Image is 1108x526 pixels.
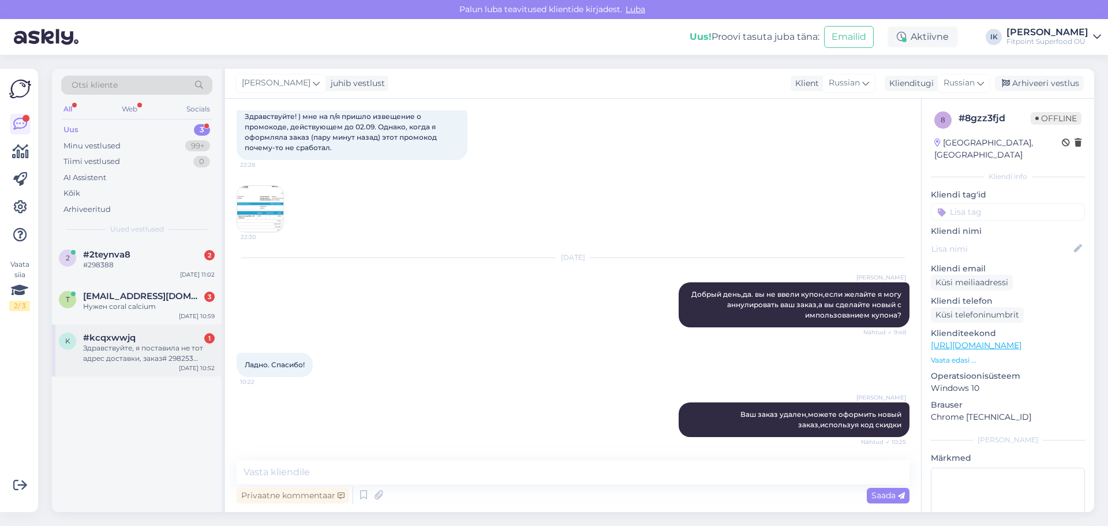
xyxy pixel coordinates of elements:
[204,333,215,344] div: 1
[63,140,121,152] div: Minu vestlused
[119,102,140,117] div: Web
[66,253,70,262] span: 2
[61,102,74,117] div: All
[959,111,1031,125] div: # 8gzz3fjd
[63,124,78,136] div: Uus
[856,393,906,402] span: [PERSON_NAME]
[65,337,70,345] span: k
[72,79,118,91] span: Otsi kliente
[83,260,215,270] div: #298388
[931,171,1085,182] div: Kliendi info
[245,112,439,152] span: Здравствуйте! ) мне на п/я пришло извещение о промокоде, действующем до 02.09. Однако, когда я оф...
[204,250,215,260] div: 2
[83,301,215,312] div: Нужен coral calcium
[194,124,210,136] div: 3
[179,312,215,320] div: [DATE] 10:59
[83,249,130,260] span: #2teynva8
[180,270,215,279] div: [DATE] 11:02
[237,186,283,232] img: Attachment
[931,225,1085,237] p: Kliendi nimi
[240,378,283,386] span: 10:22
[931,307,1024,323] div: Küsi telefoninumbrit
[941,115,945,124] span: 8
[66,295,70,304] span: t
[110,224,164,234] span: Uued vestlused
[1031,112,1081,125] span: Offline
[824,26,874,48] button: Emailid
[995,76,1084,91] div: Arhiveeri vestlus
[1006,28,1088,37] div: [PERSON_NAME]
[237,488,349,503] div: Privaatne kommentaar
[690,31,712,42] b: Uus!
[931,435,1085,445] div: [PERSON_NAME]
[63,204,111,215] div: Arhiveeritud
[931,243,1072,255] input: Lisa nimi
[931,411,1085,423] p: Chrome [TECHNICAL_ID]
[931,382,1085,394] p: Windows 10
[931,275,1013,290] div: Küsi meiliaadressi
[241,233,284,241] span: 22:30
[690,30,819,44] div: Proovi tasuta juba täna:
[9,259,30,311] div: Vaata siia
[871,490,905,501] span: Saada
[83,333,136,343] span: #kcqxwwjq
[242,77,310,89] span: [PERSON_NAME]
[9,301,30,311] div: 2 / 3
[931,203,1085,221] input: Lisa tag
[185,140,210,152] div: 99+
[63,156,120,167] div: Tiimi vestlused
[986,29,1002,45] div: IK
[63,172,106,184] div: AI Assistent
[1006,37,1088,46] div: Fitpoint Superfood OÜ
[691,290,903,319] span: Добрый день,да. вы не ввели купон,если желайте я могу аннулировать ваш заказ,а вы сделайте новый ...
[237,252,909,263] div: [DATE]
[931,452,1085,464] p: Märkmed
[184,102,212,117] div: Socials
[829,77,860,89] span: Russian
[179,364,215,372] div: [DATE] 10:52
[193,156,210,167] div: 0
[944,77,975,89] span: Russian
[931,295,1085,307] p: Kliendi telefon
[934,137,1062,161] div: [GEOGRAPHIC_DATA], [GEOGRAPHIC_DATA]
[791,77,819,89] div: Klient
[740,410,903,429] span: Ваш заказ удален,можете оформить новый заказ,используя код скидки
[861,438,906,446] span: Nähtud ✓ 10:25
[326,77,385,89] div: juhib vestlust
[931,399,1085,411] p: Brauser
[931,263,1085,275] p: Kliendi email
[856,273,906,282] span: [PERSON_NAME]
[83,343,215,364] div: Здравствуйте, я поставила не тот адрес доставки, заказ# 298253 можно узнать где он сейчас находится?
[204,292,215,302] div: 3
[931,340,1021,350] a: [URL][DOMAIN_NAME]
[83,291,203,301] span: terpet31@gmail.com
[245,360,305,369] span: Ладно. Спасибо!
[885,77,934,89] div: Klienditugi
[1006,28,1101,46] a: [PERSON_NAME]Fitpoint Superfood OÜ
[931,355,1085,365] p: Vaata edasi ...
[888,27,958,47] div: Aktiivne
[63,188,80,199] div: Kõik
[931,370,1085,382] p: Operatsioonisüsteem
[931,327,1085,340] p: Klienditeekond
[863,328,906,337] span: Nähtud ✓ 9:48
[240,161,283,169] span: 22:28
[622,4,649,14] span: Luba
[931,189,1085,201] p: Kliendi tag'id
[9,78,31,100] img: Askly Logo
